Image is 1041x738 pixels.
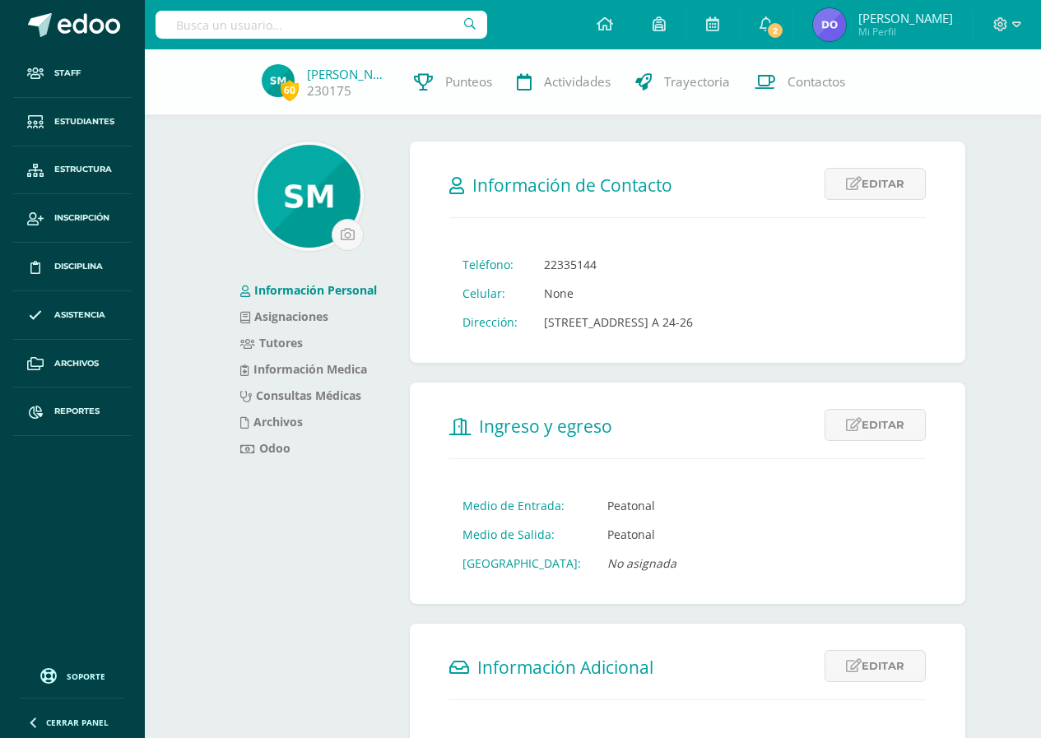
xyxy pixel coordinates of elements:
[544,73,611,91] span: Actividades
[664,73,730,91] span: Trayectoria
[258,145,360,248] img: 65285a86c048fe655441cdb70017890f.png
[531,250,706,279] td: 22335144
[594,491,690,520] td: Peatonal
[825,409,926,441] a: Editar
[742,49,857,115] a: Contactos
[788,73,845,91] span: Contactos
[240,414,303,429] a: Archivos
[156,11,487,39] input: Busca un usuario...
[54,115,114,128] span: Estudiantes
[67,671,105,682] span: Soporte
[13,194,132,243] a: Inscripción
[504,49,623,115] a: Actividades
[13,49,132,98] a: Staff
[858,25,953,39] span: Mi Perfil
[607,555,676,571] i: No asignada
[54,260,103,273] span: Disciplina
[449,308,531,337] td: Dirección:
[13,243,132,291] a: Disciplina
[813,8,846,41] img: 580415d45c0d8f7ad9595d428b689caf.png
[54,357,99,370] span: Archivos
[858,10,953,26] span: [PERSON_NAME]
[13,291,132,340] a: Asistencia
[54,309,105,322] span: Asistencia
[531,308,706,337] td: [STREET_ADDRESS] A 24-26
[402,49,504,115] a: Punteos
[54,67,81,80] span: Staff
[262,64,295,97] img: 3e9753926996521decb31660265fc305.png
[594,520,690,549] td: Peatonal
[445,73,492,91] span: Punteos
[825,650,926,682] a: Editar
[449,279,531,308] td: Celular:
[13,340,132,388] a: Archivos
[449,491,594,520] td: Medio de Entrada:
[240,388,361,403] a: Consultas Médicas
[307,82,351,100] a: 230175
[531,279,706,308] td: None
[766,21,784,39] span: 2
[240,282,377,298] a: Información Personal
[13,388,132,436] a: Reportes
[825,168,926,200] a: Editar
[54,163,112,176] span: Estructura
[623,49,742,115] a: Trayectoria
[13,146,132,195] a: Estructura
[449,250,531,279] td: Teléfono:
[449,549,594,578] td: [GEOGRAPHIC_DATA]:
[20,664,125,686] a: Soporte
[240,335,303,350] a: Tutores
[477,656,653,679] span: Información Adicional
[240,361,367,377] a: Información Medica
[240,309,328,324] a: Asignaciones
[54,211,109,225] span: Inscripción
[13,98,132,146] a: Estudiantes
[472,174,672,197] span: Información de Contacto
[46,717,109,728] span: Cerrar panel
[281,80,299,100] span: 60
[240,440,290,456] a: Odoo
[54,405,100,418] span: Reportes
[307,66,389,82] a: [PERSON_NAME]
[449,520,594,549] td: Medio de Salida:
[479,415,612,438] span: Ingreso y egreso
